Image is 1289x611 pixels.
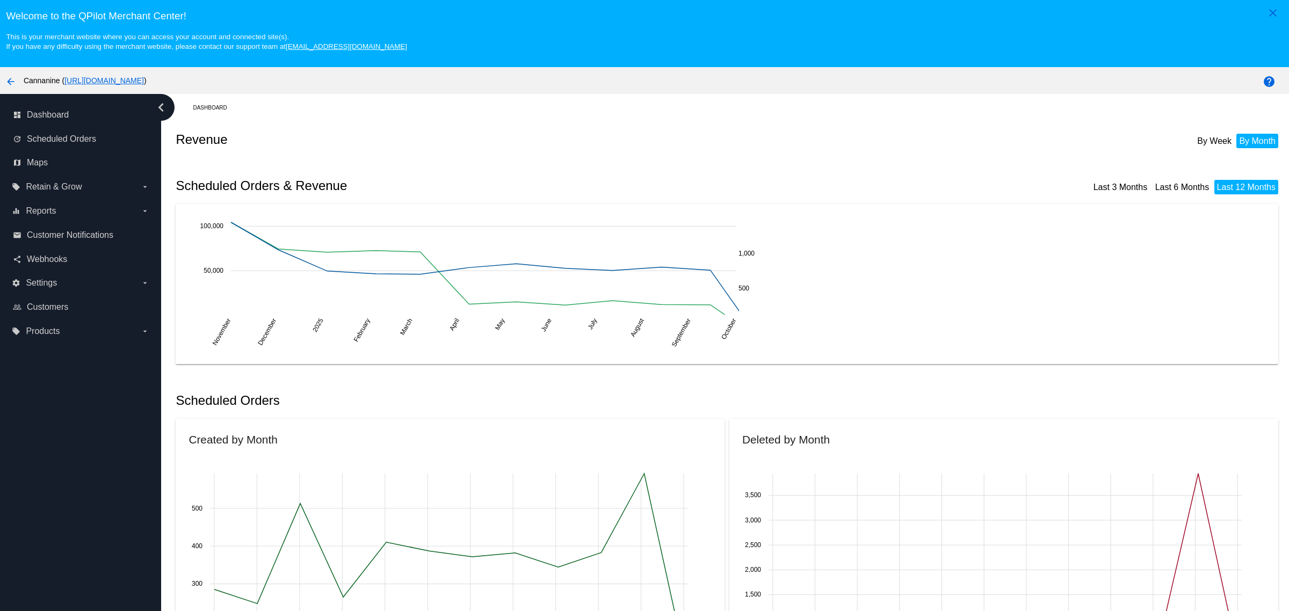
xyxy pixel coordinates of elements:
mat-icon: help [1263,75,1276,88]
text: 400 [192,542,202,550]
span: Maps [27,158,48,168]
span: Customer Notifications [27,230,113,240]
text: February [352,317,372,344]
text: 2025 [312,317,325,333]
i: share [13,255,21,264]
i: equalizer [12,207,20,215]
text: 300 [192,580,202,587]
a: people_outline Customers [13,299,149,316]
text: 1,500 [745,591,761,598]
i: update [13,135,21,143]
text: 500 [738,285,749,292]
li: By Week [1194,134,1234,148]
a: [EMAIL_ADDRESS][DOMAIN_NAME] [286,42,407,50]
text: June [540,317,553,333]
span: Settings [26,278,57,288]
text: 500 [192,504,202,512]
text: 2,500 [745,541,761,549]
text: October [720,317,738,341]
text: 3,500 [745,491,761,499]
a: Last 3 Months [1094,183,1148,192]
a: map Maps [13,154,149,171]
h2: Deleted by Month [742,433,830,446]
h3: Welcome to the QPilot Merchant Center! [6,10,1283,22]
i: chevron_left [153,99,170,116]
text: September [670,317,692,348]
text: May [494,317,506,332]
mat-icon: close [1266,6,1279,19]
li: By Month [1236,134,1278,148]
small: This is your merchant website where you can access your account and connected site(s). If you hav... [6,33,407,50]
text: 1,000 [738,250,755,257]
i: email [13,231,21,239]
i: local_offer [12,183,20,191]
a: [URL][DOMAIN_NAME] [64,76,144,85]
i: arrow_drop_down [141,183,149,191]
text: July [586,317,599,331]
span: Webhooks [27,254,67,264]
text: November [211,317,233,347]
text: 50,000 [204,267,224,274]
text: April [448,317,461,332]
h2: Scheduled Orders & Revenue [176,178,729,193]
span: Customers [27,302,68,312]
mat-icon: arrow_back [4,75,17,88]
a: email Customer Notifications [13,227,149,244]
text: 3,000 [745,517,761,524]
text: August [629,317,646,338]
i: arrow_drop_down [141,207,149,215]
i: people_outline [13,303,21,311]
text: December [257,317,278,347]
h2: Created by Month [189,433,277,446]
a: Last 12 Months [1217,183,1276,192]
text: March [399,317,414,337]
h2: Revenue [176,132,729,147]
a: Last 6 Months [1155,183,1210,192]
text: 2,000 [745,566,761,573]
span: Reports [26,206,56,216]
span: Dashboard [27,110,69,120]
span: Cannanine ( ) [24,76,147,85]
text: 100,000 [200,222,224,230]
i: arrow_drop_down [141,279,149,287]
i: arrow_drop_down [141,327,149,336]
i: dashboard [13,111,21,119]
a: Dashboard [193,99,236,116]
span: Retain & Grow [26,182,82,192]
span: Scheduled Orders [27,134,96,144]
a: dashboard Dashboard [13,106,149,123]
span: Products [26,326,60,336]
h2: Scheduled Orders [176,393,729,408]
i: settings [12,279,20,287]
i: map [13,158,21,167]
a: update Scheduled Orders [13,130,149,148]
a: share Webhooks [13,251,149,268]
i: local_offer [12,327,20,336]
